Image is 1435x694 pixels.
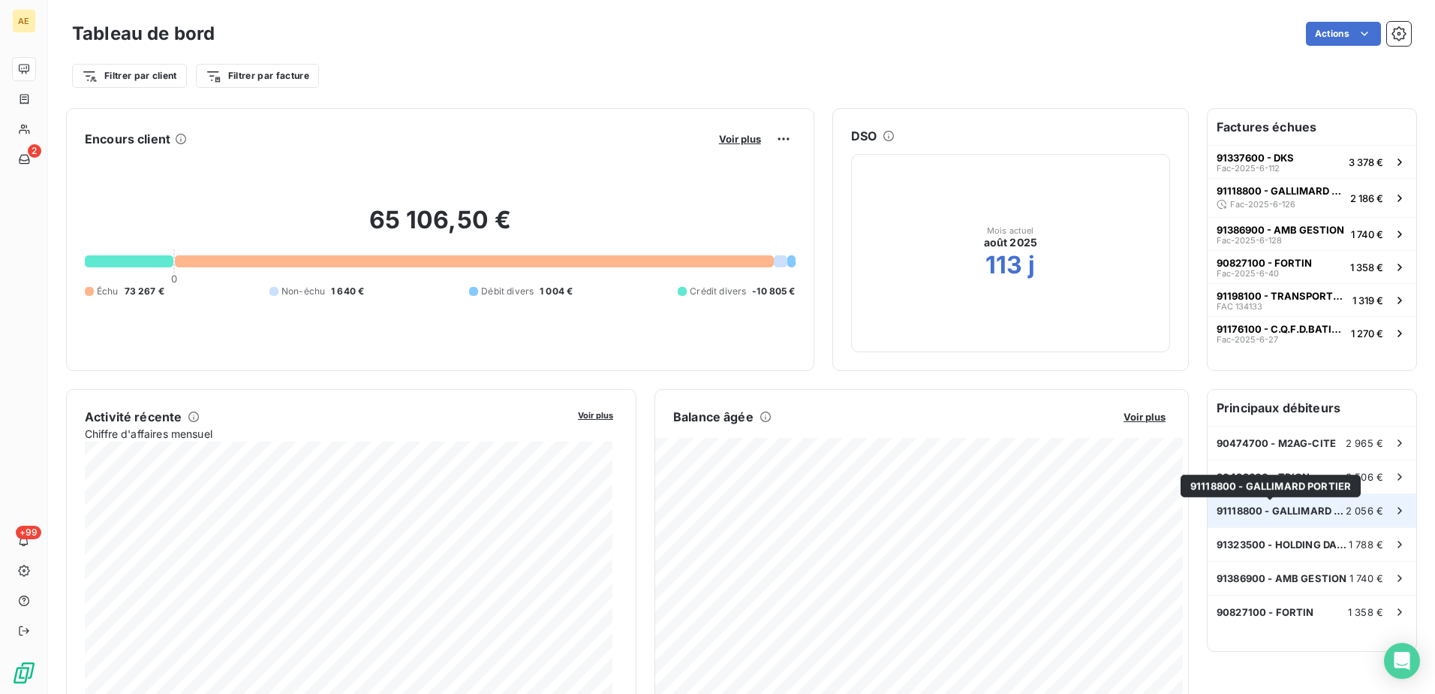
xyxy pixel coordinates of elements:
[72,64,187,88] button: Filtrer par client
[97,285,119,298] span: Échu
[1217,236,1282,245] span: Fac-2025-6-128
[196,64,319,88] button: Filtrer par facture
[851,127,877,145] h6: DSO
[714,132,766,146] button: Voir plus
[1217,152,1294,164] span: 91337600 - DKS
[481,285,534,298] span: Débit divers
[1217,606,1314,618] span: 90827100 - FORTIN
[1350,261,1383,273] span: 1 358 €
[1306,22,1381,46] button: Actions
[1208,109,1416,145] h6: Factures échues
[984,235,1037,250] span: août 2025
[1350,192,1383,204] span: 2 186 €
[578,410,613,421] span: Voir plus
[1384,643,1420,679] div: Open Intercom Messenger
[16,526,41,539] span: +99
[1346,471,1383,483] span: 2 506 €
[1351,327,1383,339] span: 1 270 €
[1217,335,1278,344] span: Fac-2025-6-27
[1346,437,1383,449] span: 2 965 €
[1124,411,1166,423] span: Voir plus
[1349,539,1383,551] span: 1 788 €
[331,285,364,298] span: 1 640 €
[1208,178,1416,217] button: 91118800 - GALLIMARD PORTIERFac-2025-6-1262 186 €
[690,285,746,298] span: Crédit divers
[1217,302,1262,311] span: FAC 134133
[752,285,795,298] span: -10 805 €
[281,285,325,298] span: Non-échu
[85,408,182,426] h6: Activité récente
[1348,606,1383,618] span: 1 358 €
[1217,290,1346,302] span: 91198100 - TRANSPORTS TUFFIERE
[12,147,35,171] a: 2
[125,285,164,298] span: 73 267 €
[1217,269,1279,278] span: Fac-2025-6-40
[1208,283,1416,316] button: 91198100 - TRANSPORTS TUFFIEREFAC 1341331 319 €
[85,130,170,148] h6: Encours client
[85,205,796,250] h2: 65 106,50 €
[1230,200,1295,209] span: Fac-2025-6-126
[1208,217,1416,250] button: 91386900 - AMB GESTIONFac-2025-6-1281 740 €
[1217,185,1344,197] span: 91118800 - GALLIMARD PORTIER
[85,426,567,442] span: Chiffre d'affaires mensuel
[28,144,41,158] span: 2
[719,133,761,145] span: Voir plus
[72,20,215,47] h3: Tableau de bord
[1346,505,1383,517] span: 2 056 €
[1217,323,1345,335] span: 91176100 - C.Q.F.D.BATIMENT
[171,273,177,285] span: 0
[985,250,1022,280] h2: 113
[12,9,36,33] div: AE
[1208,250,1416,283] button: 90827100 - FORTINFac-2025-6-401 358 €
[1190,480,1351,492] span: 91118800 - GALLIMARD PORTIER
[573,408,618,421] button: Voir plus
[1217,471,1310,483] span: 90422600 - TRION
[1349,572,1383,584] span: 1 740 €
[1217,257,1312,269] span: 90827100 - FORTIN
[1351,228,1383,240] span: 1 740 €
[1352,294,1383,306] span: 1 319 €
[1208,145,1416,178] button: 91337600 - DKSFac-2025-6-1123 378 €
[12,661,36,685] img: Logo LeanPay
[1119,410,1170,424] button: Voir plus
[540,285,573,298] span: 1 004 €
[1217,437,1336,449] span: 90474700 - M2AG-CITE
[1208,316,1416,349] button: 91176100 - C.Q.F.D.BATIMENTFac-2025-6-271 270 €
[1217,505,1346,517] span: 91118800 - GALLIMARD PORTIER
[1028,250,1035,280] h2: j
[673,408,754,426] h6: Balance âgée
[1349,156,1383,168] span: 3 378 €
[1208,390,1416,426] h6: Principaux débiteurs
[1217,572,1346,584] span: 91386900 - AMB GESTION
[1217,539,1349,551] span: 91323500 - HOLDING DA [PERSON_NAME]
[1217,164,1280,173] span: Fac-2025-6-112
[987,226,1034,235] span: Mois actuel
[1217,224,1344,236] span: 91386900 - AMB GESTION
